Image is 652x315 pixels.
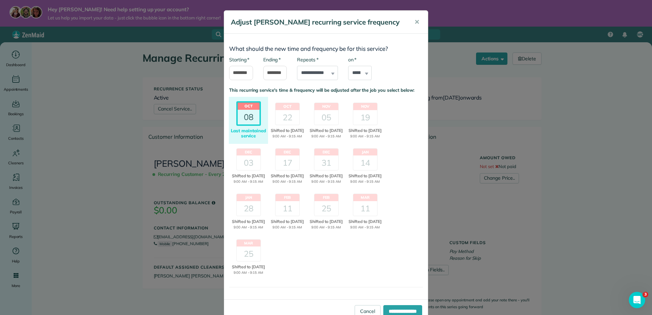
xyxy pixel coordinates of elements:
div: 17 [276,155,299,170]
span: 9:00 AM - 9:15 AM [346,225,384,230]
span: Shifted to [DATE] [308,219,345,225]
div: 31 [314,155,338,170]
div: 03 [237,155,261,170]
span: 9:00 AM - 9:15 AM [230,225,267,230]
header: Feb [276,194,299,201]
header: Mar [237,240,261,247]
header: Nov [353,103,377,110]
header: Nov [314,103,338,110]
span: 9:00 AM - 9:15 AM [308,134,345,139]
span: 3 [643,292,648,297]
span: Shifted to [DATE] [269,219,306,225]
span: 9:00 AM - 9:15 AM [308,179,345,184]
span: Shifted to [DATE] [269,173,306,179]
h3: What should the new time and frequency be for this service? [229,46,423,52]
span: 9:00 AM - 9:15 AM [269,179,306,184]
div: 25 [314,201,338,216]
label: on [348,56,356,63]
span: 9:00 AM - 9:15 AM [269,225,306,230]
div: 11 [276,201,299,216]
span: 9:00 AM - 9:15 AM [346,134,384,139]
div: 05 [314,110,338,125]
span: Shifted to [DATE] [346,219,384,225]
div: 14 [353,155,377,170]
header: Dec [237,149,261,156]
div: 25 [237,246,261,261]
header: Dec [314,149,338,156]
div: 22 [276,110,299,125]
label: Starting [229,56,249,63]
span: Shifted to [DATE] [230,219,267,225]
span: Shifted to [DATE] [308,127,345,134]
p: This recurring service's time & frequency will be adjusted after the job you select below: [229,87,423,94]
div: 08 [238,110,260,124]
span: 9:00 AM - 9:15 AM [230,179,267,184]
header: Jan [353,149,377,156]
h5: Adjust [PERSON_NAME] recurring service frequency [231,17,405,27]
div: 19 [353,110,377,125]
div: 28 [237,201,261,216]
span: Shifted to [DATE] [346,173,384,179]
header: Oct [276,103,299,110]
span: Shifted to [DATE] [308,173,345,179]
iframe: Intercom live chat [629,292,645,308]
label: Ending [263,56,281,63]
span: Shifted to [DATE] [269,127,306,134]
span: ✕ [414,18,419,26]
span: Shifted to [DATE] [230,173,267,179]
span: Shifted to [DATE] [230,264,267,270]
header: Jan [237,194,261,201]
span: Shifted to [DATE] [346,127,384,134]
header: Mar [353,194,377,201]
div: Last maintained service [230,128,267,139]
span: 9:00 AM - 9:15 AM [230,270,267,275]
header: Oct [238,103,260,110]
span: 9:00 AM - 9:15 AM [346,179,384,184]
header: Dec [276,149,299,156]
div: 11 [353,201,377,216]
span: 9:00 AM - 9:15 AM [269,134,306,139]
header: Feb [314,194,338,201]
label: Repeats [297,56,318,63]
span: 9:00 AM - 9:15 AM [308,225,345,230]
